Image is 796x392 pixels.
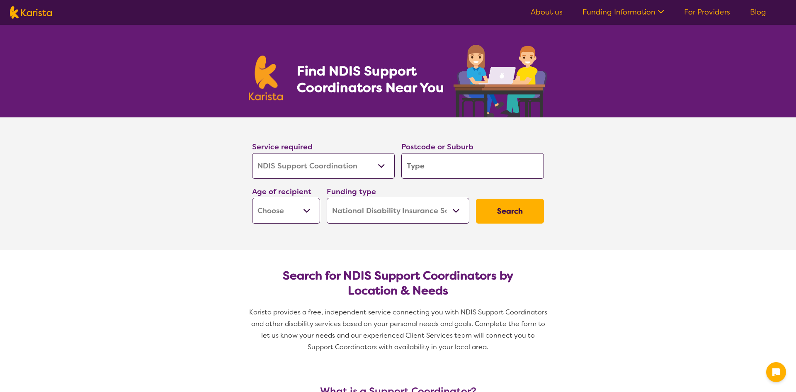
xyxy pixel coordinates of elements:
[297,63,450,96] h1: Find NDIS Support Coordinators Near You
[401,142,473,152] label: Postcode or Suburb
[10,6,52,19] img: Karista logo
[476,199,544,224] button: Search
[684,7,730,17] a: For Providers
[531,7,563,17] a: About us
[249,56,283,100] img: Karista logo
[249,308,549,351] span: Karista provides a free, independent service connecting you with NDIS Support Coordinators and ot...
[259,268,537,298] h2: Search for NDIS Support Coordinators by Location & Needs
[454,45,547,117] img: support-coordination
[750,7,766,17] a: Blog
[582,7,664,17] a: Funding Information
[252,187,311,197] label: Age of recipient
[252,142,313,152] label: Service required
[327,187,376,197] label: Funding type
[401,153,544,179] input: Type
